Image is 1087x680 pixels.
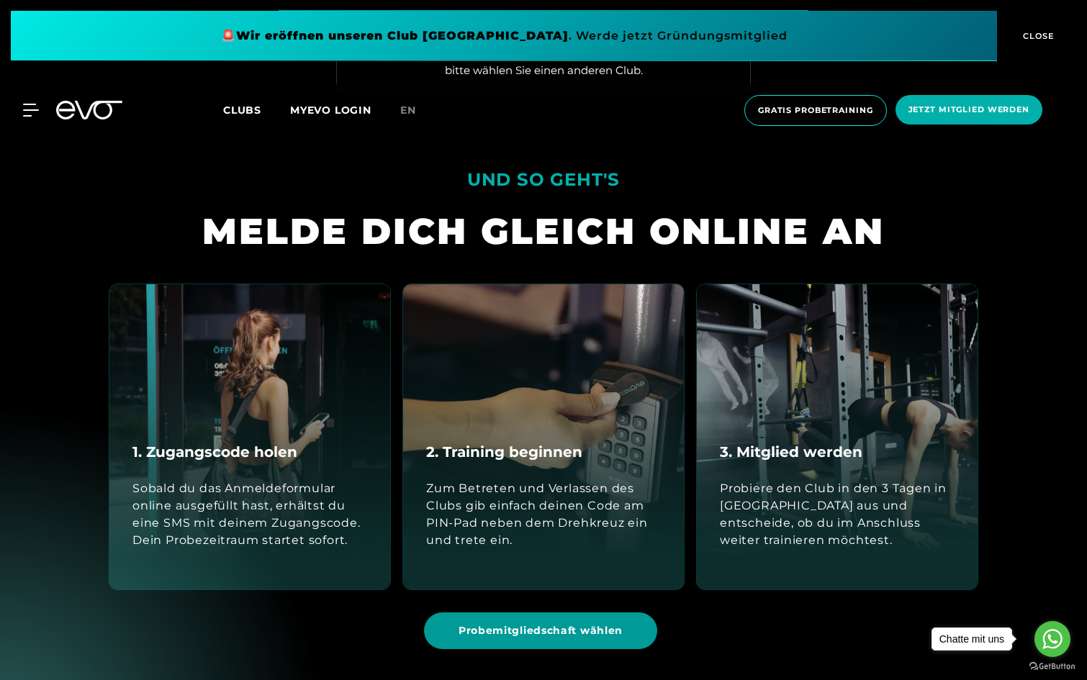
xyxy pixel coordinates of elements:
div: Zum Betreten und Verlassen des Clubs gib einfach deinen Code am PIN-Pad neben dem Drehkreuz ein u... [426,480,661,549]
span: Jetzt Mitglied werden [908,104,1029,116]
button: CLOSE [997,11,1076,61]
a: Clubs [223,103,290,117]
h4: 3. Mitglied werden [720,441,862,463]
span: Clubs [223,104,261,117]
a: en [400,102,433,119]
span: Gratis Probetraining [758,104,873,117]
a: Jetzt Mitglied werden [891,95,1047,126]
span: CLOSE [1019,30,1055,42]
div: MELDE DICH GLEICH ONLINE AN [202,208,885,255]
div: Chatte mit uns [932,628,1011,650]
span: Probemitgliedschaft wählen [459,623,623,638]
div: Probiere den Club in den 3 Tagen in [GEOGRAPHIC_DATA] aus und entscheide, ob du im Anschluss weit... [720,480,955,549]
a: MYEVO LOGIN [290,104,371,117]
h4: 2. Training beginnen [426,441,582,463]
a: Go to GetButton.io website [1029,662,1075,670]
div: Sobald du das Anmeldeformular online ausgefüllt hast, erhältst du eine SMS mit deinem Zugangscode... [132,480,367,549]
span: en [400,104,416,117]
a: Chatte mit uns [932,627,1012,650]
a: Go to whatsapp [1034,621,1070,657]
h4: 1. Zugangscode holen [132,441,297,463]
div: UND SO GEHT'S [467,163,620,196]
a: Gratis Probetraining [740,95,891,126]
a: Probemitgliedschaft wählen [424,602,663,660]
